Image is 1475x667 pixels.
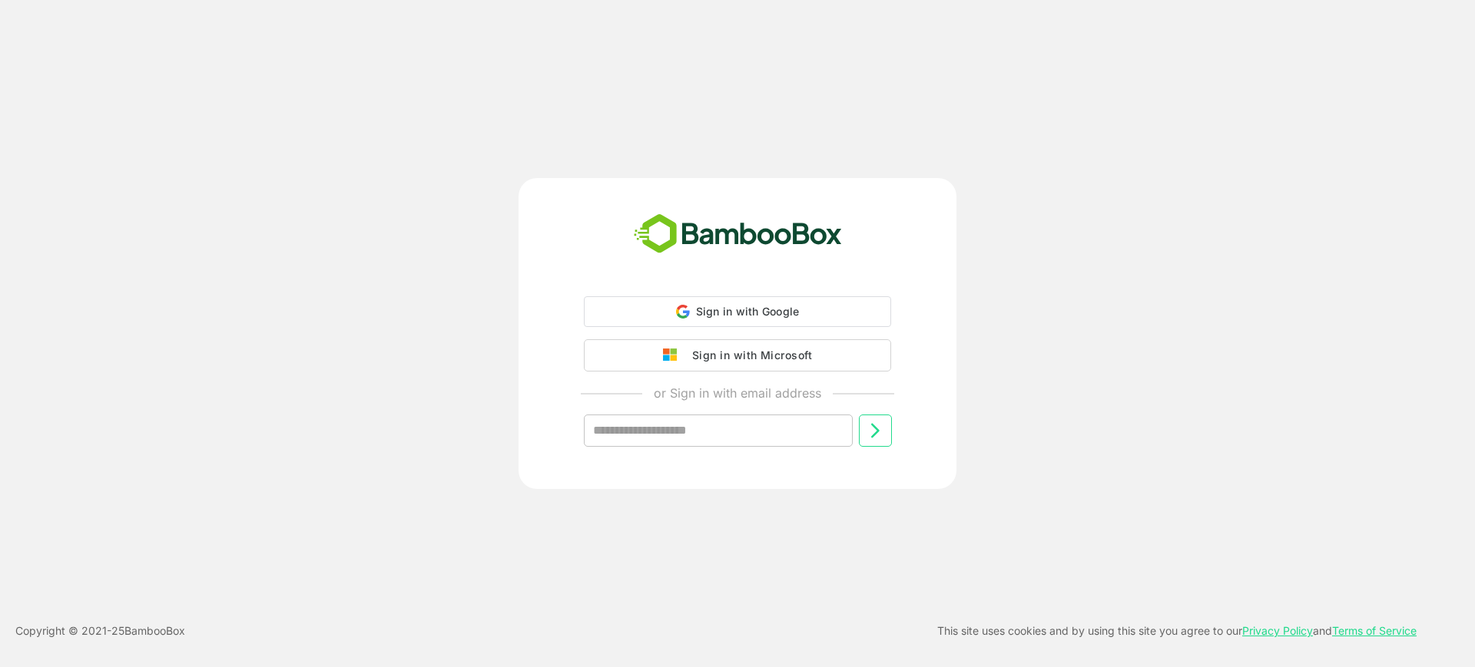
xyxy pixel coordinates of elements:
a: Terms of Service [1332,624,1417,637]
p: or Sign in with email address [654,384,821,402]
img: google [663,348,684,362]
a: Privacy Policy [1242,624,1313,637]
p: Copyright © 2021- 25 BambooBox [15,622,185,640]
img: bamboobox [625,209,850,259]
div: Sign in with Microsoft [684,345,812,365]
span: Sign in with Google [696,305,800,318]
button: Sign in with Microsoft [584,339,891,371]
div: Sign in with Google [584,296,891,327]
p: This site uses cookies and by using this site you agree to our and [937,622,1417,640]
